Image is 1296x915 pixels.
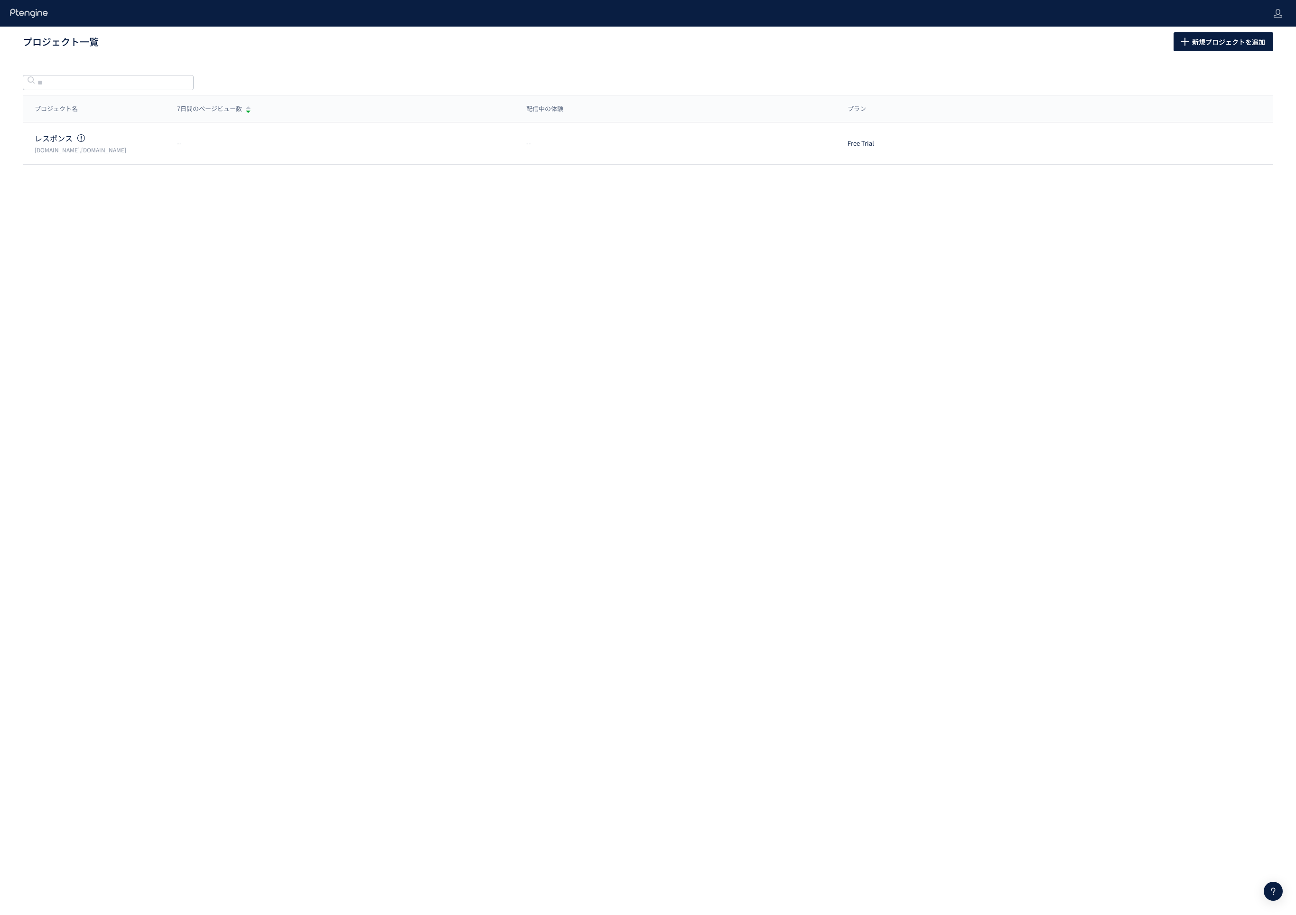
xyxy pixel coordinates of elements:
span: 配信中の体験 [526,104,563,113]
span: 7日間のページビュー数 [177,104,242,113]
span: プロジェクト名 [35,104,78,113]
span: プラン [848,104,866,113]
p: レスポンス [35,133,166,144]
div: Free Trial [836,139,1130,148]
p: theresponse.jp,payment.dpub.jp [35,146,166,154]
div: -- [166,139,515,148]
div: -- [515,139,836,148]
h1: プロジェクト一覧 [23,35,1153,49]
button: 新規プロジェクトを追加 [1174,32,1273,51]
span: 新規プロジェクトを追加 [1192,32,1265,51]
